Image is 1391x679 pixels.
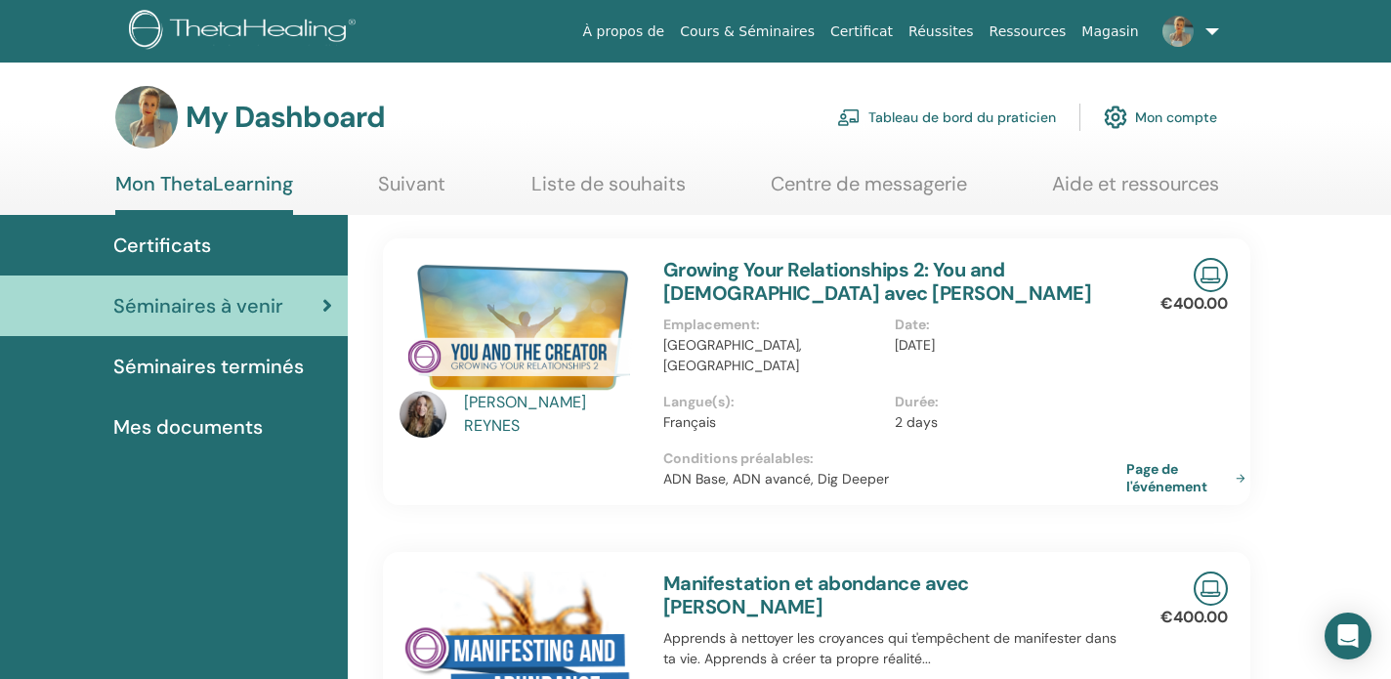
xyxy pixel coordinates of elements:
a: Magasin [1074,14,1146,50]
a: Aide et ressources [1052,172,1219,210]
p: [DATE] [895,335,1115,356]
img: default.jpg [1162,16,1194,47]
p: €400.00 [1160,292,1228,316]
img: chalkboard-teacher.svg [837,108,861,126]
a: Suivant [378,172,445,210]
p: €400.00 [1160,606,1228,629]
span: Mes documents [113,412,263,442]
img: Live Online Seminar [1194,572,1228,606]
img: Live Online Seminar [1194,258,1228,292]
img: Growing Your Relationships 2: You and God [400,258,640,397]
a: Liste de souhaits [531,172,686,210]
a: Réussites [901,14,981,50]
p: Langue(s) : [663,392,883,412]
a: [PERSON_NAME] REYNES [464,391,645,438]
p: Français [663,412,883,433]
p: [GEOGRAPHIC_DATA], [GEOGRAPHIC_DATA] [663,335,883,376]
a: Ressources [982,14,1075,50]
p: Apprends à nettoyer les croyances qui t'empêchent de manifester dans ta vie. Apprends à créer ta ... [663,628,1126,669]
img: cog.svg [1104,101,1127,134]
a: Tableau de bord du praticien [837,96,1056,139]
p: Conditions préalables : [663,448,1126,469]
a: Certificat [822,14,901,50]
a: Manifestation et abondance avec [PERSON_NAME] [663,571,968,619]
a: Centre de messagerie [771,172,967,210]
a: Cours & Séminaires [672,14,822,50]
img: default.jpg [400,391,446,438]
a: Page de l'événement [1126,460,1253,495]
div: Open Intercom Messenger [1325,613,1371,659]
span: Séminaires à venir [113,291,283,320]
a: Growing Your Relationships 2: You and [DEMOGRAPHIC_DATA] avec [PERSON_NAME] [663,257,1091,306]
p: 2 days [895,412,1115,433]
p: Emplacement : [663,315,883,335]
p: ADN Base, ADN avancé, Dig Deeper [663,469,1126,489]
img: default.jpg [115,86,178,149]
a: Mon compte [1104,96,1217,139]
img: logo.png [129,10,362,54]
span: Certificats [113,231,211,260]
p: Date : [895,315,1115,335]
a: À propos de [575,14,673,50]
span: Séminaires terminés [113,352,304,381]
a: Mon ThetaLearning [115,172,293,215]
p: Durée : [895,392,1115,412]
h3: My Dashboard [186,100,385,135]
